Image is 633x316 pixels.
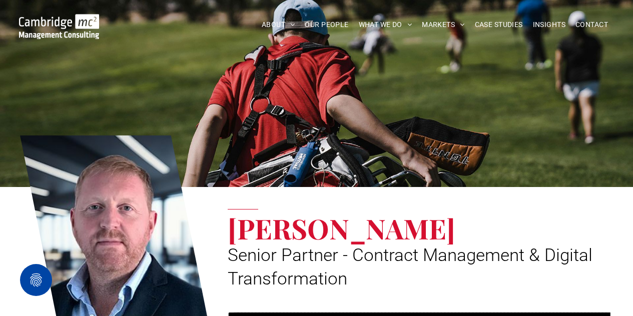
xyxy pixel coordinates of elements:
[19,15,100,26] a: Your Business Transformed | Cambridge Management Consulting
[228,245,592,289] span: Senior Partner - Contract Management & Digital Transformation
[354,17,417,32] a: WHAT WE DO
[417,17,469,32] a: MARKETS
[570,17,613,32] a: CONTACT
[470,17,528,32] a: CASE STUDIES
[228,209,455,246] span: [PERSON_NAME]
[19,14,100,39] img: Go to Homepage
[300,17,353,32] a: OUR PEOPLE
[257,17,300,32] a: ABOUT
[528,17,570,32] a: INSIGHTS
